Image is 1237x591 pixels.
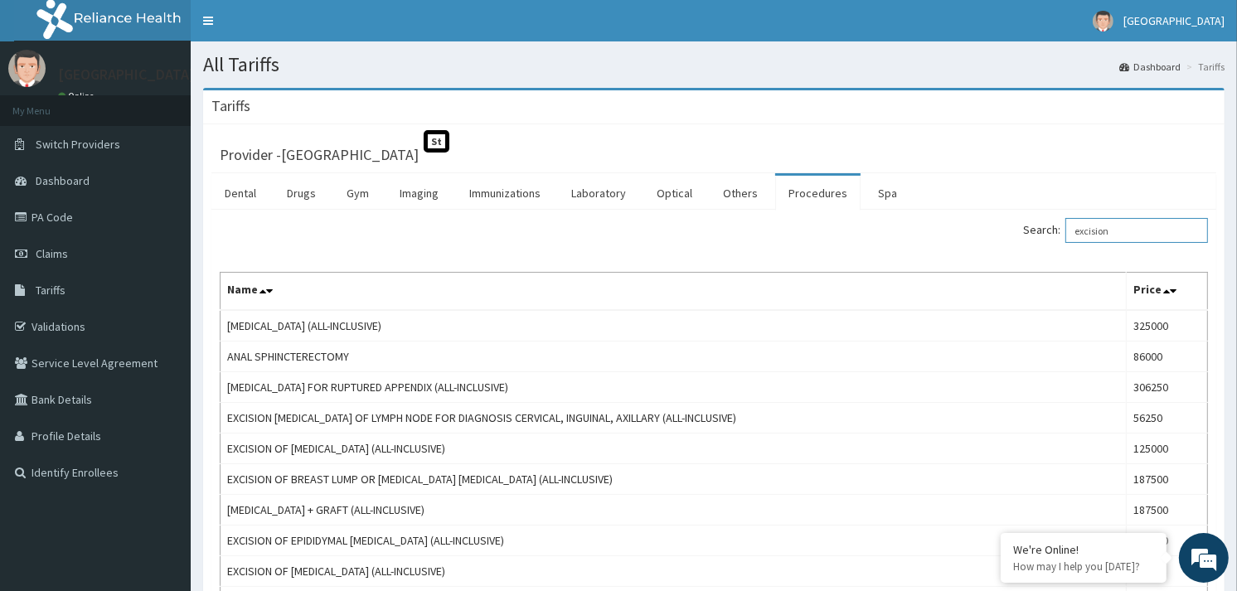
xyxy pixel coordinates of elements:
[31,83,67,124] img: d_794563401_company_1708531726252_794563401
[221,342,1127,372] td: ANAL SPHINCTERECTOMY
[1127,556,1208,587] td: 62500
[1123,13,1225,28] span: [GEOGRAPHIC_DATA]
[1182,60,1225,74] li: Tariffs
[1127,310,1208,342] td: 325000
[1013,542,1154,557] div: We're Online!
[643,176,706,211] a: Optical
[36,246,68,261] span: Claims
[8,405,316,463] textarea: Type your message and hit 'Enter'
[1127,342,1208,372] td: 86000
[58,90,98,102] a: Online
[1013,560,1154,574] p: How may I help you today?
[1093,11,1113,31] img: User Image
[865,176,910,211] a: Spa
[274,176,329,211] a: Drugs
[221,464,1127,495] td: EXCISION OF BREAST LUMP OR [MEDICAL_DATA] [MEDICAL_DATA] (ALL-INCLUSIVE)
[1065,218,1208,243] input: Search:
[86,93,279,114] div: Chat with us now
[221,310,1127,342] td: [MEDICAL_DATA] (ALL-INCLUSIVE)
[36,137,120,152] span: Switch Providers
[386,176,452,211] a: Imaging
[211,99,250,114] h3: Tariffs
[221,273,1127,311] th: Name
[221,403,1127,434] td: EXCISION [MEDICAL_DATA] OF LYMPH NODE FOR DIAGNOSIS CERVICAL, INGUINAL, AXILLARY (ALL-INCLUSIVE)
[1127,273,1208,311] th: Price
[220,148,419,162] h3: Provider - [GEOGRAPHIC_DATA]
[203,54,1225,75] h1: All Tariffs
[36,173,90,188] span: Dashboard
[272,8,312,48] div: Minimize live chat window
[710,176,771,211] a: Others
[8,50,46,87] img: User Image
[1127,372,1208,403] td: 306250
[1023,218,1208,243] label: Search:
[333,176,382,211] a: Gym
[1119,60,1181,74] a: Dashboard
[36,283,65,298] span: Tariffs
[1127,526,1208,556] td: 250000
[775,176,861,211] a: Procedures
[221,556,1127,587] td: EXCISION OF [MEDICAL_DATA] (ALL-INCLUSIVE)
[456,176,554,211] a: Immunizations
[96,185,229,352] span: We're online!
[424,130,449,153] span: St
[1127,403,1208,434] td: 56250
[211,176,269,211] a: Dental
[58,67,195,82] p: [GEOGRAPHIC_DATA]
[1127,434,1208,464] td: 125000
[221,495,1127,526] td: [MEDICAL_DATA] + GRAFT (ALL-INCLUSIVE)
[1127,464,1208,495] td: 187500
[1127,495,1208,526] td: 187500
[221,526,1127,556] td: EXCISION OF EPIDIDYMAL [MEDICAL_DATA] (ALL-INCLUSIVE)
[221,372,1127,403] td: [MEDICAL_DATA] FOR RUPTURED APPENDIX (ALL-INCLUSIVE)
[558,176,639,211] a: Laboratory
[221,434,1127,464] td: EXCISION OF [MEDICAL_DATA] (ALL-INCLUSIVE)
